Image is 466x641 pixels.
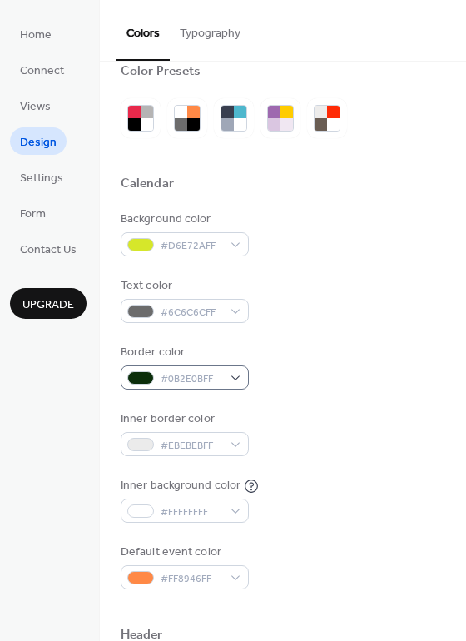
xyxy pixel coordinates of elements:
span: #6C6C6CFF [161,304,222,321]
span: #D6E72AFF [161,237,222,255]
a: Views [10,92,61,119]
div: Inner background color [121,477,240,494]
a: Settings [10,163,73,191]
span: Settings [20,170,63,187]
span: Connect [20,62,64,80]
div: Calendar [121,176,174,193]
div: Border color [121,344,245,361]
span: #FFFFFFFF [161,504,222,521]
div: Color Presets [121,63,201,81]
button: Upgrade [10,288,87,319]
div: Inner border color [121,410,245,428]
span: Contact Us [20,241,77,259]
span: Upgrade [22,296,74,314]
a: Home [10,20,62,47]
span: Design [20,134,57,152]
span: #FF8946FF [161,570,222,588]
a: Connect [10,56,74,83]
span: #EBEBEBFF [161,437,222,455]
span: Form [20,206,46,223]
a: Form [10,199,56,226]
div: Text color [121,277,245,295]
div: Background color [121,211,245,228]
span: Views [20,98,51,116]
a: Design [10,127,67,155]
span: Home [20,27,52,44]
div: Default event color [121,544,245,561]
a: Contact Us [10,235,87,262]
span: #0B2E0BFF [161,370,222,388]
